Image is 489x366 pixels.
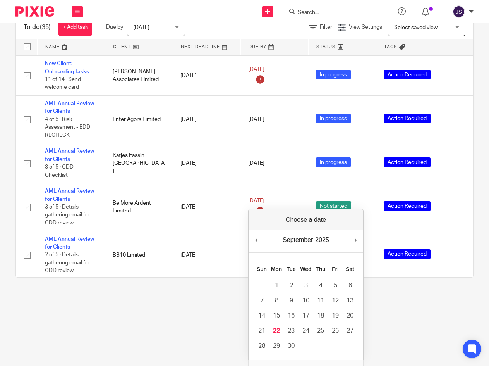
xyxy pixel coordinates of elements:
[254,293,269,308] button: 7
[269,293,284,308] button: 8
[40,24,51,30] span: (35)
[45,117,90,138] span: 4 of 5 · Risk Assessment - EDD RECHECK
[269,323,284,338] button: 22
[269,338,284,354] button: 29
[284,308,299,323] button: 16
[349,24,382,30] span: View Settings
[173,96,240,143] td: [DATE]
[15,6,54,17] img: Pixie
[316,201,351,211] span: Not started
[299,323,313,338] button: 24
[343,293,357,308] button: 13
[252,234,260,246] button: Previous Month
[328,293,343,308] button: 12
[269,308,284,323] button: 15
[299,308,313,323] button: 17
[248,198,264,204] span: [DATE]
[58,19,92,36] a: + Add task
[24,23,51,31] h1: To do
[271,266,282,272] abbr: Monday
[248,67,264,72] span: [DATE]
[105,56,173,96] td: [PERSON_NAME] Associates Limited
[105,183,173,231] td: Be More Ardent Limited
[284,323,299,338] button: 23
[384,70,431,79] span: Action Required
[384,114,431,123] span: Action Required
[105,143,173,183] td: Katjes Fassin [GEOGRAPHIC_DATA]
[346,266,354,272] abbr: Saturday
[343,278,357,293] button: 6
[394,25,438,30] span: Select saved view
[269,278,284,293] button: 1
[45,188,94,202] a: AML Annual Review for Clients
[45,77,81,90] span: 11 of 14 · Send welcome card
[453,5,465,18] img: svg%3E
[299,278,313,293] button: 3
[332,266,339,272] abbr: Friday
[316,70,351,79] span: In progress
[287,266,296,272] abbr: Tuesday
[316,266,325,272] abbr: Thursday
[45,252,90,273] span: 2 of 5 · Details gathering email for CDD review
[45,237,94,250] a: AML Annual Review for Clients
[314,234,330,246] div: 2025
[133,25,149,30] span: [DATE]
[105,96,173,143] td: Enter Agora Limited
[281,234,314,246] div: September
[384,249,431,259] span: Action Required
[248,161,264,166] span: [DATE]
[173,143,240,183] td: [DATE]
[343,323,357,338] button: 27
[313,278,328,293] button: 4
[45,204,90,226] span: 3 of 5 · Details gathering email for CDD review
[106,23,123,31] p: Due by
[173,56,240,96] td: [DATE]
[328,308,343,323] button: 19
[352,234,359,246] button: Next Month
[254,323,269,338] button: 21
[313,293,328,308] button: 11
[313,323,328,338] button: 25
[248,117,264,122] span: [DATE]
[173,231,240,279] td: [DATE]
[45,101,94,114] a: AML Annual Review for Clients
[45,164,74,178] span: 3 of 5 · CDD Checklist
[384,201,431,211] span: Action Required
[300,266,311,272] abbr: Wednesday
[173,183,240,231] td: [DATE]
[299,293,313,308] button: 10
[328,278,343,293] button: 5
[343,308,357,323] button: 20
[384,45,397,49] span: Tags
[257,266,267,272] abbr: Sunday
[254,338,269,354] button: 28
[384,157,431,167] span: Action Required
[297,9,367,16] input: Search
[284,293,299,308] button: 9
[320,24,332,30] span: Filter
[316,114,351,123] span: In progress
[316,157,351,167] span: In progress
[45,61,89,74] a: New Client: Onboarding Tasks
[328,323,343,338] button: 26
[254,308,269,323] button: 14
[284,278,299,293] button: 2
[284,338,299,354] button: 30
[105,231,173,279] td: BB10 Limited
[313,308,328,323] button: 18
[45,148,94,162] a: AML Annual Review for Clients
